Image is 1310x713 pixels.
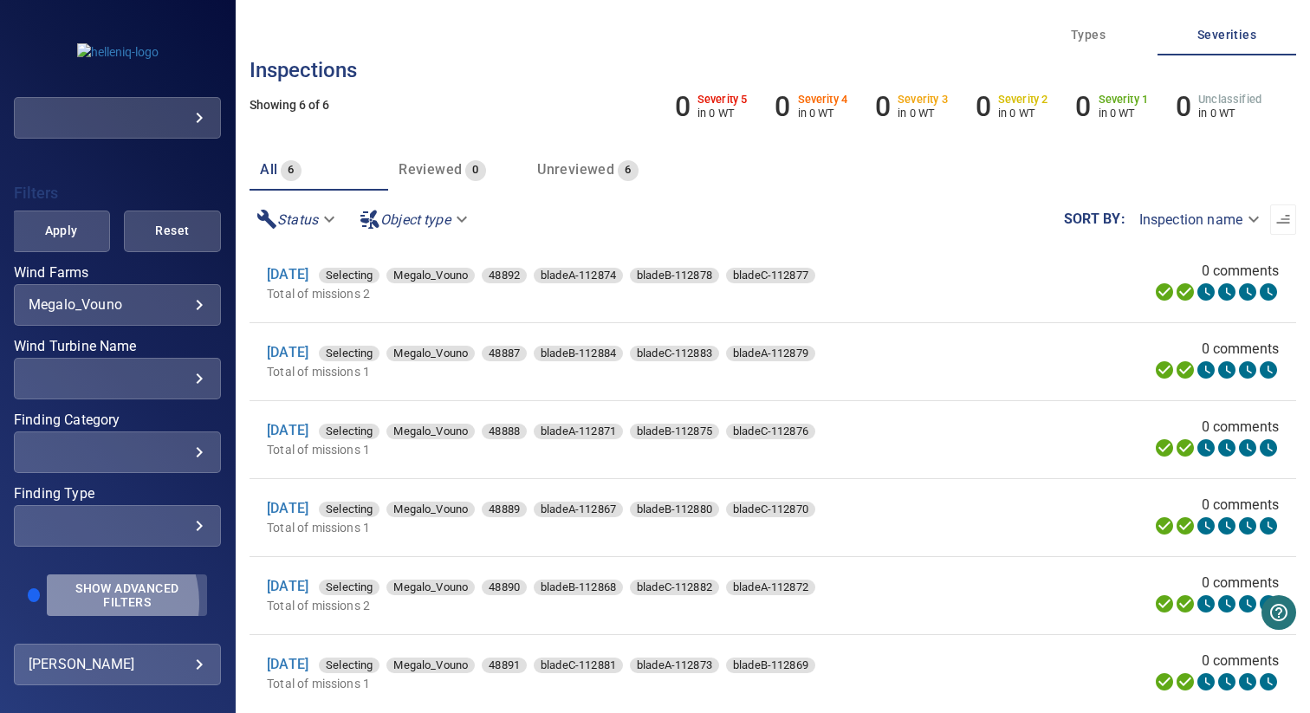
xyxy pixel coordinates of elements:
svg: Classification 0% [1258,360,1279,380]
div: 48890 [482,580,527,595]
li: Severity 5 [675,90,748,123]
span: Selecting [319,423,379,440]
div: bladeB-112869 [726,658,815,673]
svg: Classification 0% [1258,438,1279,458]
svg: Data Formatted 100% [1175,671,1196,692]
span: All [260,161,277,178]
div: Status [250,204,346,235]
p: Total of missions 2 [267,597,986,614]
li: Severity Unclassified [1176,90,1261,123]
li: Severity 3 [875,90,948,123]
div: bladeC-112883 [630,346,719,361]
div: bladeC-112877 [726,268,815,283]
a: [DATE] [267,500,308,516]
span: 0 comments [1202,261,1280,282]
span: 48891 [482,657,527,674]
div: Selecting [319,580,379,595]
label: Finding Category [14,413,221,427]
svg: Uploading 100% [1154,438,1175,458]
span: 48887 [482,345,527,362]
span: 0 comments [1202,417,1280,438]
span: Megalo_Vouno [386,423,475,440]
h6: 0 [1075,90,1091,123]
div: bladeA-112879 [726,346,815,361]
div: bladeB-112868 [534,580,623,595]
a: [DATE] [267,266,308,282]
span: 0 comments [1202,495,1280,515]
svg: Matching 0% [1237,282,1258,302]
span: Selecting [319,267,379,284]
h6: 0 [976,90,991,123]
span: Reset [146,220,199,242]
span: 48888 [482,423,527,440]
p: Total of missions 1 [267,441,986,458]
div: bladeB-112884 [534,346,623,361]
span: Apply [34,220,88,242]
div: Wind Farms [14,284,221,326]
svg: Data Formatted 100% [1175,515,1196,536]
span: Megalo_Vouno [386,267,475,284]
svg: Classification 0% [1258,593,1279,614]
svg: Data Formatted 100% [1175,593,1196,614]
div: Megalo_Vouno [386,580,475,595]
svg: Matching 0% [1237,515,1258,536]
span: Unreviewed [537,161,614,178]
svg: ML Processing 0% [1216,671,1237,692]
svg: ML Processing 0% [1216,515,1237,536]
div: Selecting [319,658,379,673]
span: Selecting [319,345,379,362]
label: Sort by : [1064,212,1125,226]
div: bladeA-112873 [630,658,719,673]
svg: Data Formatted 100% [1175,438,1196,458]
div: bladeB-112878 [630,268,719,283]
span: bladeA-112871 [534,423,623,440]
h6: Severity 4 [798,94,848,106]
button: Reset [124,211,221,252]
svg: Selecting 0% [1196,360,1216,380]
span: Reviewed [399,161,462,178]
div: 48892 [482,268,527,283]
span: bladeB-112880 [630,501,719,518]
div: bladeC-112882 [630,580,719,595]
div: 48891 [482,658,527,673]
svg: Matching 0% [1237,360,1258,380]
span: Severities [1168,24,1286,46]
svg: Matching 0% [1237,438,1258,458]
p: in 0 WT [898,107,948,120]
p: Total of missions 1 [267,519,986,536]
h6: Severity 1 [1099,94,1149,106]
label: Wind Farms [14,266,221,280]
em: Status [277,211,318,228]
span: bladeA-112872 [726,579,815,596]
span: 0 comments [1202,651,1280,671]
span: Megalo_Vouno [386,345,475,362]
span: Selecting [319,657,379,674]
div: Wind Turbine Name [14,358,221,399]
span: Types [1029,24,1147,46]
svg: Uploading 100% [1154,360,1175,380]
a: [DATE] [267,344,308,360]
span: bladeC-112881 [534,657,623,674]
button: Show Advanced Filters [47,574,207,616]
span: Selecting [319,579,379,596]
em: Object type [380,211,451,228]
svg: Classification 0% [1258,515,1279,536]
p: in 0 WT [798,107,848,120]
a: [DATE] [267,578,308,594]
div: Megalo_Vouno [386,424,475,439]
p: in 0 WT [1198,107,1261,120]
span: 0 [465,160,485,180]
svg: Data Formatted 100% [1175,282,1196,302]
svg: Selecting 0% [1196,593,1216,614]
svg: ML Processing 0% [1216,593,1237,614]
p: in 0 WT [697,107,748,120]
svg: Classification 0% [1258,671,1279,692]
svg: Uploading 100% [1154,515,1175,536]
svg: Selecting 0% [1196,282,1216,302]
div: Megalo_Vouno [386,658,475,673]
span: bladeA-112867 [534,501,623,518]
span: bladeA-112879 [726,345,815,362]
svg: Selecting 0% [1196,671,1216,692]
div: Finding Category [14,431,221,473]
h6: 0 [1176,90,1191,123]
